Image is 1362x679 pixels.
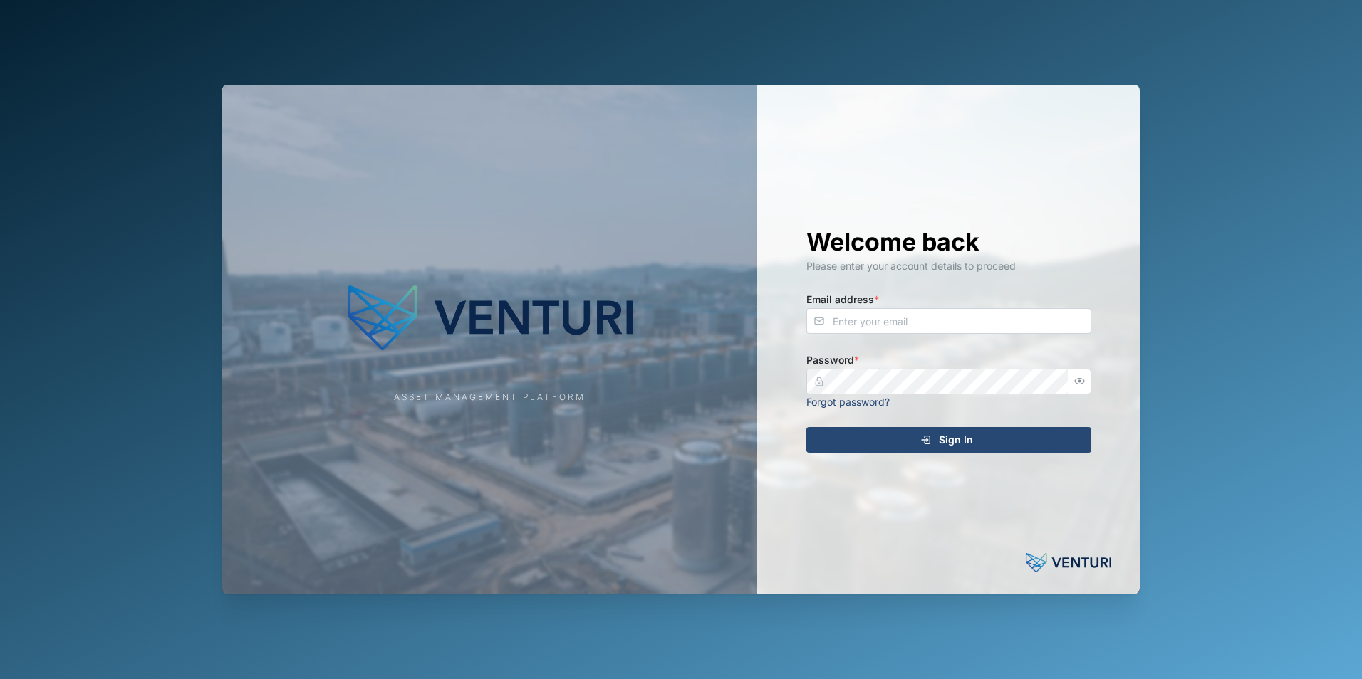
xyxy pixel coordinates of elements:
[806,226,1091,258] h1: Welcome back
[806,352,859,368] label: Password
[394,391,586,404] div: Asset Management Platform
[806,308,1091,334] input: Enter your email
[806,396,890,408] a: Forgot password?
[806,258,1091,274] div: Please enter your account details to proceed
[806,292,879,307] label: Email address
[1026,549,1111,577] img: Powered by: Venturi
[806,427,1091,453] button: Sign In
[939,428,973,452] span: Sign In
[348,275,633,360] img: Company Logo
